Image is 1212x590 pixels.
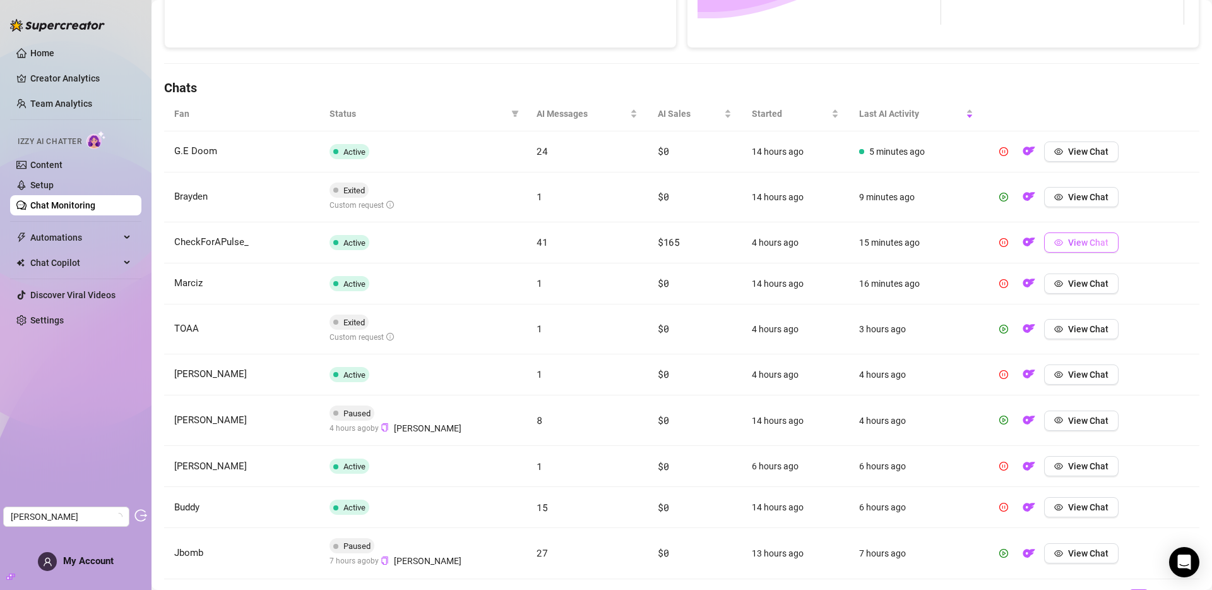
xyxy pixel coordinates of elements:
[1023,547,1035,560] img: OF
[86,131,106,149] img: AI Chatter
[859,107,963,121] span: Last AI Activity
[343,370,365,380] span: Active
[658,546,668,559] span: $0
[343,186,365,195] span: Exited
[742,354,849,395] td: 4 hours ago
[849,222,983,263] td: 15 minutes ago
[537,501,547,514] span: 15
[658,322,668,335] span: $0
[742,487,849,528] td: 14 hours ago
[381,423,389,433] button: Copy Teammate ID
[537,368,542,380] span: 1
[1019,149,1039,159] a: OF
[1023,322,1035,335] img: OF
[1044,319,1119,339] button: View Chat
[658,368,668,380] span: $0
[849,97,983,131] th: Last AI Activity
[174,461,247,472] span: [PERSON_NAME]
[1023,145,1035,157] img: OF
[394,554,461,568] span: [PERSON_NAME]
[174,323,199,334] span: TOAA
[381,557,389,565] span: copy
[30,48,54,58] a: Home
[658,190,668,203] span: $0
[386,201,394,208] span: info-circle
[1019,327,1039,337] a: OF
[174,502,199,513] span: Buddy
[849,446,983,487] td: 6 hours ago
[1019,232,1039,253] button: OF
[1054,238,1063,247] span: eye
[174,414,247,426] span: [PERSON_NAME]
[511,110,519,117] span: filter
[509,104,521,123] span: filter
[174,145,217,157] span: G.E Doom
[849,395,983,447] td: 4 hours ago
[330,557,461,565] span: 7 hours ago by
[1054,370,1063,379] span: eye
[742,263,849,304] td: 14 hours ago
[537,236,547,248] span: 41
[999,325,1008,334] span: play-circle
[1054,462,1063,471] span: eye
[537,190,542,203] span: 1
[658,277,668,289] span: $0
[1068,238,1108,248] span: View Chat
[30,200,95,210] a: Chat Monitoring
[134,509,147,522] span: logout
[174,191,208,202] span: Brayden
[752,107,829,121] span: Started
[1044,141,1119,162] button: View Chat
[658,501,668,514] span: $0
[1068,279,1108,289] span: View Chat
[174,277,203,289] span: Marciz
[330,424,461,433] span: 4 hours ago by
[1019,456,1039,476] button: OF
[394,421,461,435] span: [PERSON_NAME]
[658,414,668,426] span: $0
[30,180,54,190] a: Setup
[330,201,394,210] span: Custom request
[343,318,365,327] span: Exited
[648,97,742,131] th: AI Sales
[1054,325,1063,334] span: eye
[1068,461,1108,471] span: View Chat
[30,160,62,170] a: Content
[30,253,120,273] span: Chat Copilot
[999,462,1008,471] span: pause-circle
[742,304,849,354] td: 4 hours ago
[1068,370,1108,380] span: View Chat
[1044,187,1119,207] button: View Chat
[999,147,1008,156] span: pause-circle
[10,19,105,32] img: logo-BBDzfeDw.svg
[999,279,1008,288] span: pause-circle
[537,107,627,121] span: AI Messages
[30,68,131,88] a: Creator Analytics
[999,503,1008,512] span: pause-circle
[1019,543,1039,563] button: OF
[1054,147,1063,156] span: eye
[1019,274,1039,294] button: OF
[1019,464,1039,474] a: OF
[1019,187,1039,207] button: OF
[1044,364,1119,385] button: View Chat
[537,460,542,473] span: 1
[381,423,389,431] span: copy
[1054,549,1063,558] span: eye
[1044,232,1119,253] button: View Chat
[1068,502,1108,512] span: View Chat
[742,97,849,131] th: Started
[30,290,116,300] a: Discover Viral Videos
[1019,319,1039,339] button: OF
[1054,279,1063,288] span: eye
[1019,418,1039,428] a: OF
[1044,274,1119,294] button: View Chat
[43,557,52,567] span: user
[343,238,365,248] span: Active
[1068,192,1108,202] span: View Chat
[1019,364,1039,385] button: OF
[1054,193,1063,202] span: eye
[658,460,668,473] span: $0
[1019,551,1039,562] a: OF
[343,462,365,471] span: Active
